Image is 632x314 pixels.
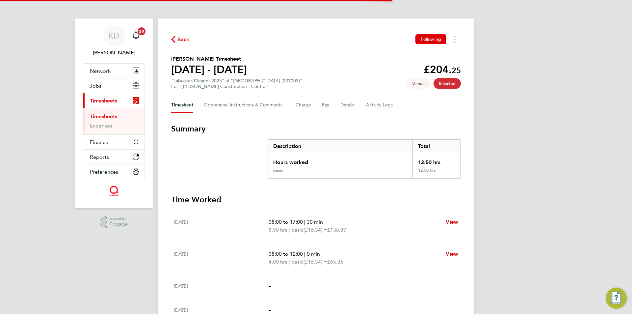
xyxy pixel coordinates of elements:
[171,55,247,63] h2: [PERSON_NAME] Timesheet
[75,18,153,208] nav: Main navigation
[90,98,117,104] span: Timesheets
[177,36,190,43] span: Back
[90,154,109,160] span: Reports
[606,288,627,309] button: Engage Resource Center
[83,78,145,93] button: Jobs
[303,259,327,265] span: (£16.34) =
[171,35,190,43] button: Back
[327,227,346,233] span: £138.89
[307,219,323,225] span: 30 min
[90,139,108,145] span: Finance
[108,31,119,40] span: KD
[303,227,327,233] span: (£16.34) =
[204,97,285,113] button: Operational Instructions & Comments
[129,25,143,46] a: 20
[174,250,269,266] div: [DATE]
[171,84,302,89] div: For "[PERSON_NAME] Construction - Central"
[307,251,320,257] span: 0 min
[269,251,303,257] span: 08:00 to 12:00
[171,63,247,76] h1: [DATE] - [DATE]
[138,27,145,35] span: 20
[291,226,303,234] span: basic
[83,135,145,149] button: Finance
[412,168,461,178] div: 12.50 hrs
[322,97,330,113] button: Pay
[412,153,461,168] div: 12.50 hrs
[90,83,101,89] span: Jobs
[109,216,128,222] span: Powered by
[406,78,431,89] span: This timesheet was manually created.
[90,123,112,129] a: Expenses
[340,97,355,113] button: Details
[446,251,458,257] span: View
[304,219,305,225] span: |
[83,150,145,164] button: Reports
[171,78,302,89] div: "Labourer/Cleaner 2025" at "[GEOGRAPHIC_DATA] (22Y003)"
[83,108,145,134] div: Timesheets
[269,227,287,233] span: 8.50 hrs
[83,49,145,57] span: Karen Donald
[366,97,394,113] button: Activity Logs
[452,66,461,75] span: 25
[415,34,446,44] button: Following
[100,216,128,229] a: Powered byEngage
[446,218,458,226] a: View
[90,68,111,74] span: Network
[273,168,283,173] div: basic
[296,97,311,113] button: Charge
[83,25,145,57] a: KD[PERSON_NAME]
[171,97,193,113] button: Timesheet
[268,140,412,153] div: Description
[90,113,117,120] a: Timesheets
[171,124,461,134] h3: Summary
[269,219,303,225] span: 08:00 to 17:00
[421,36,441,42] span: Following
[269,283,271,289] span: –
[424,63,461,76] app-decimal: £204.
[434,78,461,89] span: This timesheet has been rejected.
[269,307,271,313] span: –
[174,218,269,234] div: [DATE]
[449,34,461,44] button: Timesheets Menu
[268,139,461,179] div: Summary
[83,93,145,108] button: Timesheets
[174,282,269,290] div: [DATE]
[446,250,458,258] a: View
[174,306,269,314] div: [DATE]
[289,259,290,265] span: |
[289,227,290,233] span: |
[268,153,412,168] div: Hours worked
[109,222,128,227] span: Engage
[304,251,305,257] span: |
[83,186,145,196] a: Go to home page
[327,259,343,265] span: £65.36
[269,259,287,265] span: 4.00 hrs
[171,194,461,205] h3: Time Worked
[291,258,303,266] span: basic
[83,164,145,179] button: Preferences
[412,140,461,153] div: Total
[446,219,458,225] span: View
[109,186,118,196] img: quantacontracts-logo-retina.png
[90,169,118,175] span: Preferences
[83,64,145,78] button: Network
